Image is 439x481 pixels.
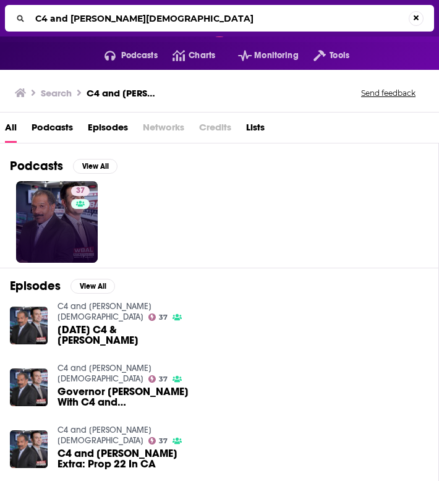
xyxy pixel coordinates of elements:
[159,438,168,444] span: 37
[254,47,298,64] span: Monitoring
[159,315,168,320] span: 37
[5,5,434,32] div: Search...
[299,46,349,66] button: open menu
[87,87,160,99] h3: C4 and [PERSON_NAME][DEMOGRAPHIC_DATA]
[189,47,215,64] span: Charts
[10,430,48,468] img: C4 and Bryan Nehman Extra: Prop 22 In CA
[58,386,198,407] span: Governor [PERSON_NAME] With C4 and [PERSON_NAME]
[32,117,73,143] a: Podcasts
[58,301,151,322] a: C4 and Bryan Nehman
[121,47,158,64] span: Podcasts
[5,117,17,143] a: All
[246,117,265,143] a: Lists
[223,46,299,66] button: open menu
[148,437,168,445] a: 37
[90,46,158,66] button: open menu
[58,325,198,346] a: 01-02-23 C4 & Bryan Nehman
[10,368,48,406] img: Governor Larry Hogan With C4 and Bryan Nehman
[10,278,115,294] a: EpisodesView All
[159,377,168,382] span: 37
[70,279,115,294] button: View All
[73,159,117,174] button: View All
[16,181,98,263] a: 37
[58,448,198,469] a: C4 and Bryan Nehman Extra: Prop 22 In CA
[10,158,63,174] h2: Podcasts
[30,9,409,28] input: Search...
[58,386,198,407] a: Governor Larry Hogan With C4 and Bryan Nehman
[330,47,349,64] span: Tools
[76,185,85,197] span: 37
[88,117,128,143] a: Episodes
[41,87,72,99] h3: Search
[58,325,198,346] span: [DATE] C4 & [PERSON_NAME]
[10,158,117,174] a: PodcastsView All
[58,425,151,446] a: C4 and Bryan Nehman
[357,88,419,98] button: Send feedback
[10,278,61,294] h2: Episodes
[71,186,90,196] a: 37
[58,448,198,469] span: C4 and [PERSON_NAME] Extra: Prop 22 In CA
[199,117,231,143] span: Credits
[148,375,168,383] a: 37
[148,313,168,321] a: 37
[158,46,215,66] a: Charts
[10,307,48,344] img: 01-02-23 C4 & Bryan Nehman
[143,117,184,143] span: Networks
[58,363,151,384] a: C4 and Bryan Nehman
